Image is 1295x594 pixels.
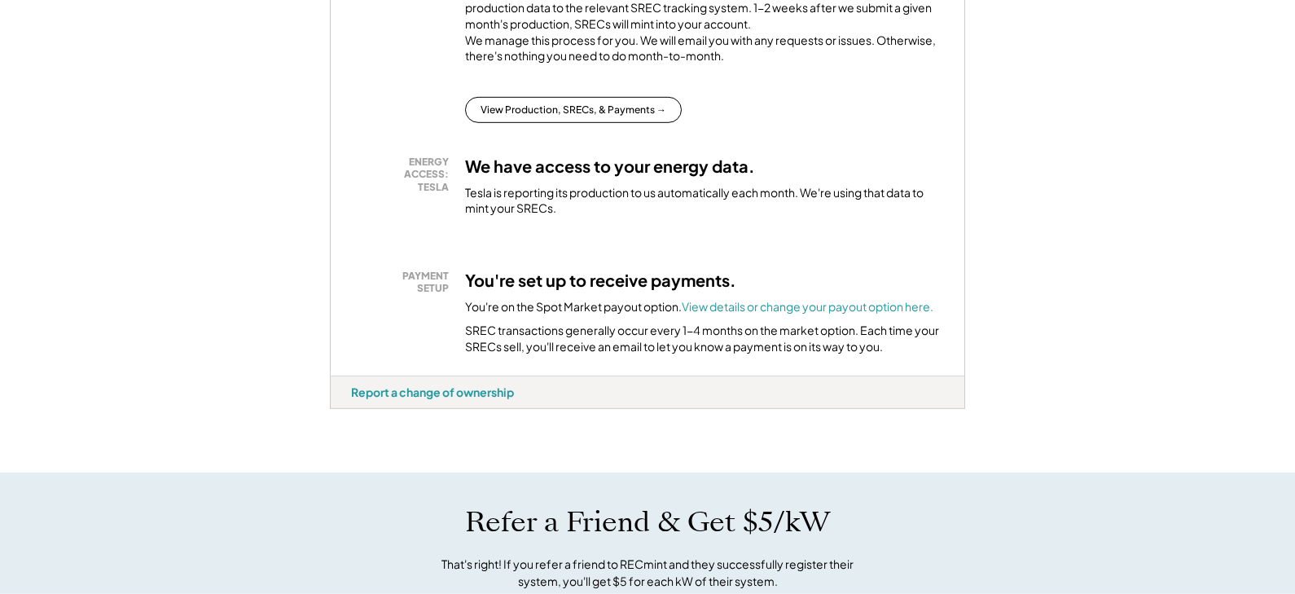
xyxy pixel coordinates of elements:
[359,156,449,194] div: ENERGY ACCESS: TESLA
[424,556,871,590] div: That's right! If you refer a friend to RECmint and they successfully register their system, you'l...
[465,97,682,123] button: View Production, SRECs, & Payments →
[465,505,830,539] h1: Refer a Friend & Get $5/kW
[465,185,944,217] div: Tesla is reporting its production to us automatically each month. We're using that data to mint y...
[465,270,736,291] h3: You're set up to receive payments.
[465,323,944,354] div: SREC transactions generally occur every 1-4 months on the market option. Each time your SRECs sel...
[330,409,385,416] div: k0jg7sr6 - VA Distributed
[465,156,755,177] h3: We have access to your energy data.
[465,299,933,315] div: You're on the Spot Market payout option.
[359,270,449,295] div: PAYMENT SETUP
[351,385,514,399] div: Report a change of ownership
[682,299,933,314] a: View details or change your payout option here.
